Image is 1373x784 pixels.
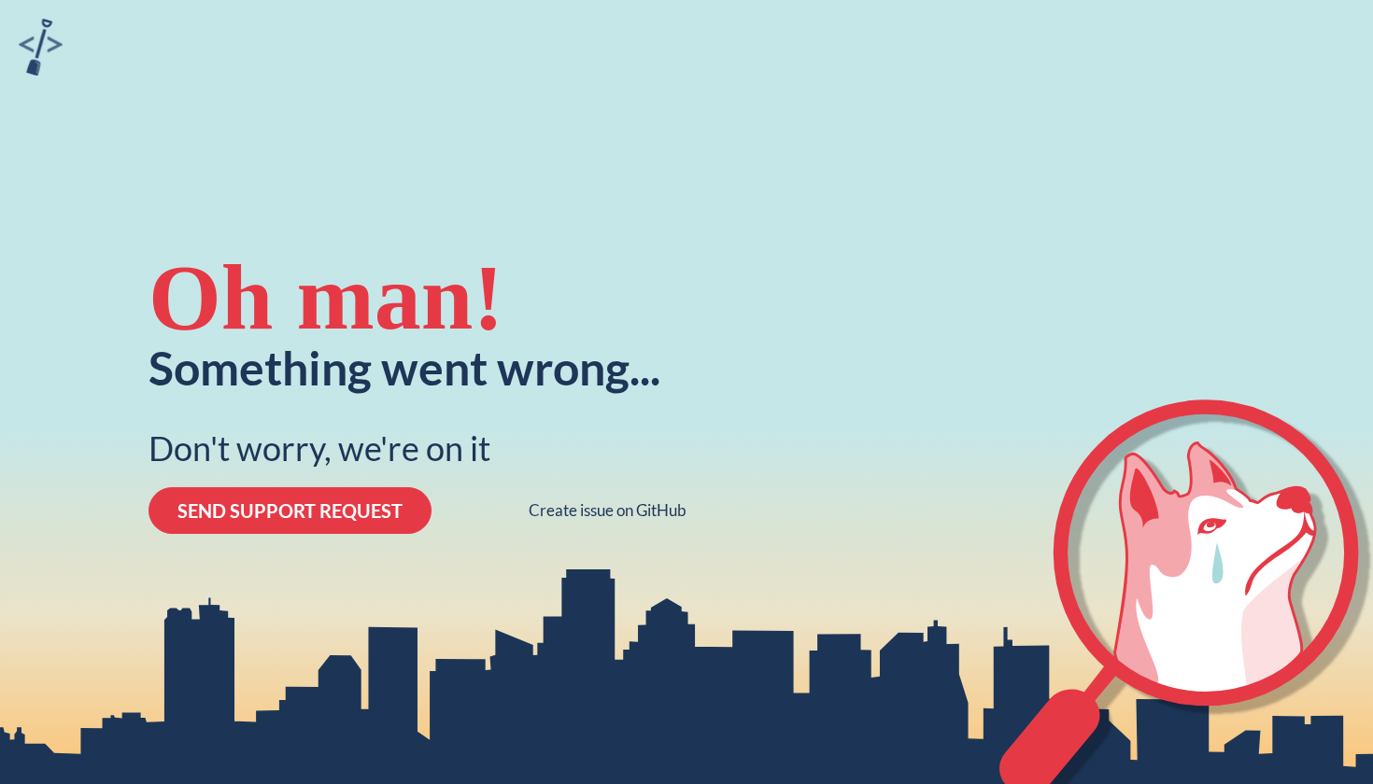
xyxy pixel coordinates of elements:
[149,344,660,391] div: Something went wrong...
[149,251,504,344] div: Oh man!
[149,487,432,534] button: SEND SUPPORT REQUEST
[19,19,63,76] img: sandbox logo
[529,501,686,520] a: Create issue on GitHub
[149,428,490,469] div: Don't worry, we're on it
[19,19,63,81] a: sandbox logo
[999,399,1373,784] svg: crying-husky-2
